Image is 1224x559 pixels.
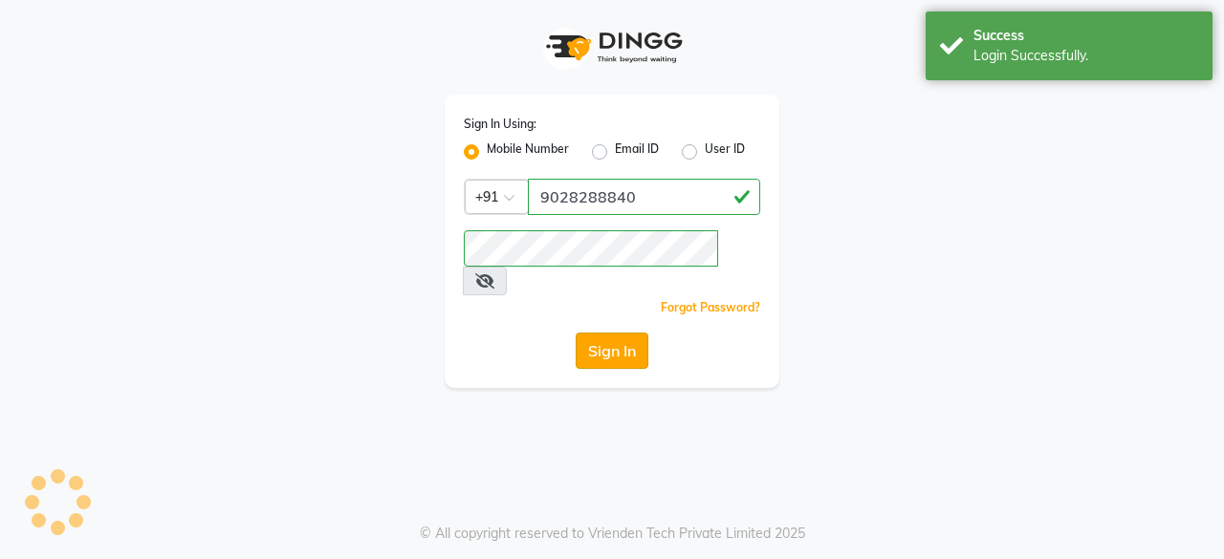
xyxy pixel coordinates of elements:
button: Sign In [576,333,648,369]
label: Mobile Number [487,140,569,163]
input: Username [528,179,760,215]
div: Login Successfully. [973,46,1198,66]
label: User ID [705,140,745,163]
label: Sign In Using: [464,116,536,133]
div: Success [973,26,1198,46]
img: logo1.svg [535,19,688,75]
label: Email ID [615,140,659,163]
input: Username [464,230,718,267]
a: Forgot Password? [661,300,760,314]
